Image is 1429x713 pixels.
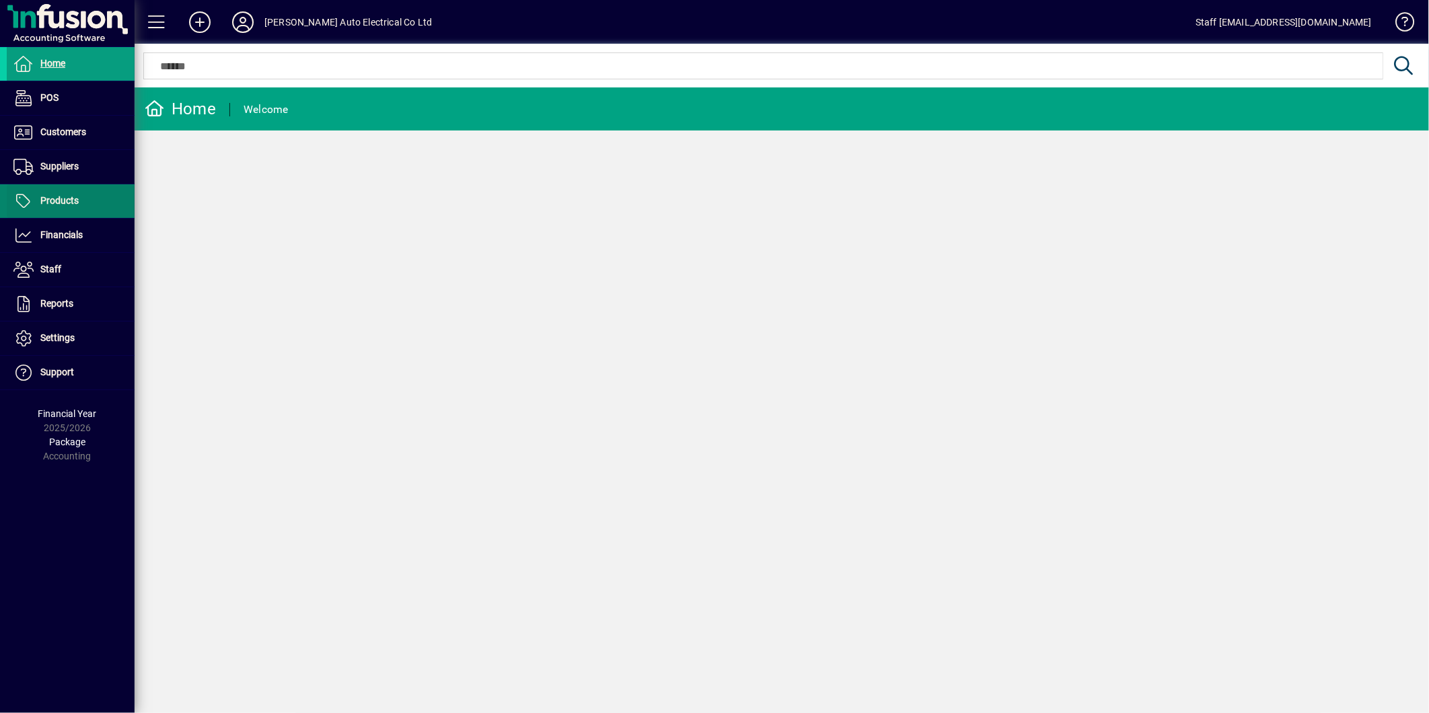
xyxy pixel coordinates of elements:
[7,287,135,321] a: Reports
[178,10,221,34] button: Add
[40,264,61,274] span: Staff
[7,322,135,355] a: Settings
[40,367,74,377] span: Support
[7,253,135,287] a: Staff
[38,408,97,419] span: Financial Year
[40,195,79,206] span: Products
[1385,3,1412,46] a: Knowledge Base
[40,161,79,172] span: Suppliers
[40,298,73,309] span: Reports
[40,58,65,69] span: Home
[1196,11,1372,33] div: Staff [EMAIL_ADDRESS][DOMAIN_NAME]
[244,99,289,120] div: Welcome
[145,98,216,120] div: Home
[40,332,75,343] span: Settings
[40,229,83,240] span: Financials
[7,356,135,389] a: Support
[7,150,135,184] a: Suppliers
[221,10,264,34] button: Profile
[7,116,135,149] a: Customers
[49,437,85,447] span: Package
[40,92,59,103] span: POS
[264,11,432,33] div: [PERSON_NAME] Auto Electrical Co Ltd
[7,184,135,218] a: Products
[40,126,86,137] span: Customers
[7,219,135,252] a: Financials
[7,81,135,115] a: POS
